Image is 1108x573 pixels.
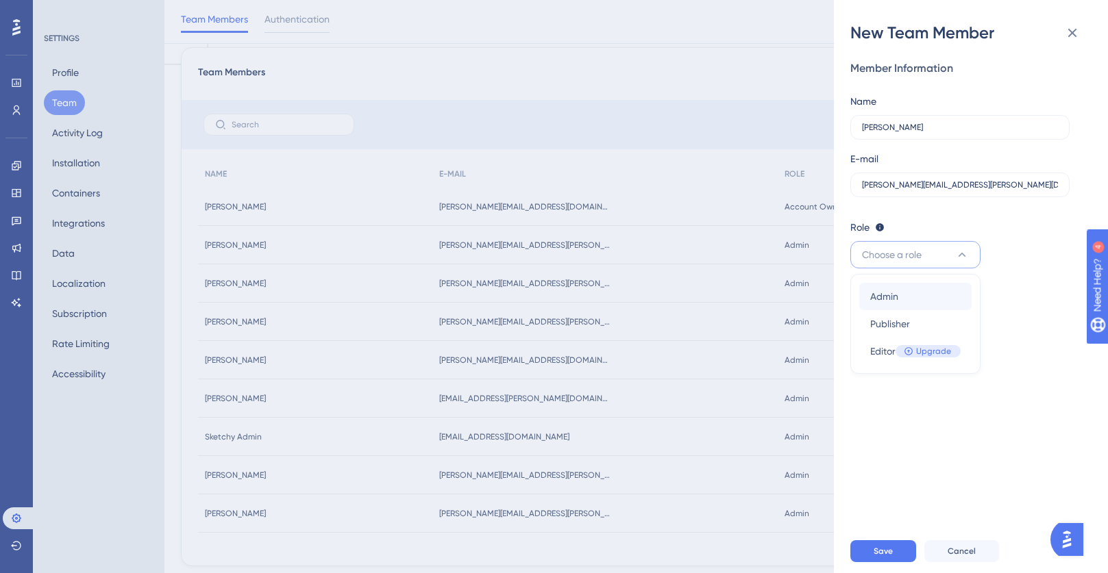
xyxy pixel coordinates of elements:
[850,93,876,110] div: Name
[850,60,1081,77] div: Member Information
[32,3,86,20] span: Need Help?
[916,346,951,357] span: Upgrade
[924,540,999,562] button: Cancel
[850,219,870,235] span: Role
[874,546,893,557] span: Save
[862,246,922,263] span: Choose a role
[948,546,976,557] span: Cancel
[862,123,1058,132] input: Name
[859,283,972,310] button: Admin
[850,241,981,268] button: Choose a role
[1050,519,1092,560] iframe: UserGuiding AI Assistant Launcher
[95,7,99,18] div: 4
[859,310,972,338] button: Publisher
[850,540,916,562] button: Save
[862,180,1058,190] input: E-mail
[850,22,1092,44] div: New Team Member
[870,316,910,332] span: Publisher
[870,288,898,305] span: Admin
[870,343,961,359] div: Editor
[850,151,878,167] div: E-mail
[859,338,972,365] button: EditorUpgrade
